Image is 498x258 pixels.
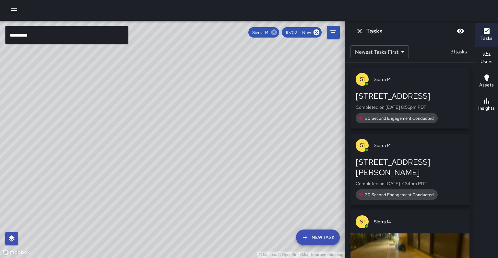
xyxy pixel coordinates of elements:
[361,116,438,121] span: 30 Second Engagement Conducted
[248,30,272,35] span: Sierra 14
[361,192,438,197] span: 30 Second Engagement Conducted
[454,25,467,38] button: Blur
[479,82,494,89] h6: Assets
[374,142,464,149] span: Sierra 14
[360,75,365,83] p: S1
[327,26,340,39] button: Filters
[360,141,365,149] p: S1
[360,218,365,226] p: S1
[475,70,498,93] button: Assets
[350,134,469,205] button: S1Sierra 14[STREET_ADDRESS][PERSON_NAME]Completed on [DATE] 7:34pm PDT30 Second Engagement Conducted
[356,104,464,110] p: Completed on [DATE] 8:56pm PDT
[480,58,492,65] h6: Users
[475,47,498,70] button: Users
[475,23,498,47] button: Tasks
[356,91,464,101] div: [STREET_ADDRESS]
[478,105,495,112] h6: Insights
[282,30,315,35] span: 10/02 — Now
[475,93,498,117] button: Insights
[350,68,469,129] button: S1Sierra 14[STREET_ADDRESS]Completed on [DATE] 8:56pm PDT30 Second Engagement Conducted
[366,26,382,36] h6: Tasks
[448,48,469,56] p: 31 tasks
[248,27,279,38] div: Sierra 14
[296,230,340,245] button: New Task
[353,25,366,38] button: Dismiss
[356,157,464,178] div: [STREET_ADDRESS][PERSON_NAME]
[374,219,464,225] span: Sierra 14
[480,35,492,42] h6: Tasks
[374,76,464,83] span: Sierra 14
[356,180,464,187] p: Completed on [DATE] 7:34pm PDT
[350,45,409,58] div: Newest Tasks First
[282,27,322,38] div: 10/02 — Now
